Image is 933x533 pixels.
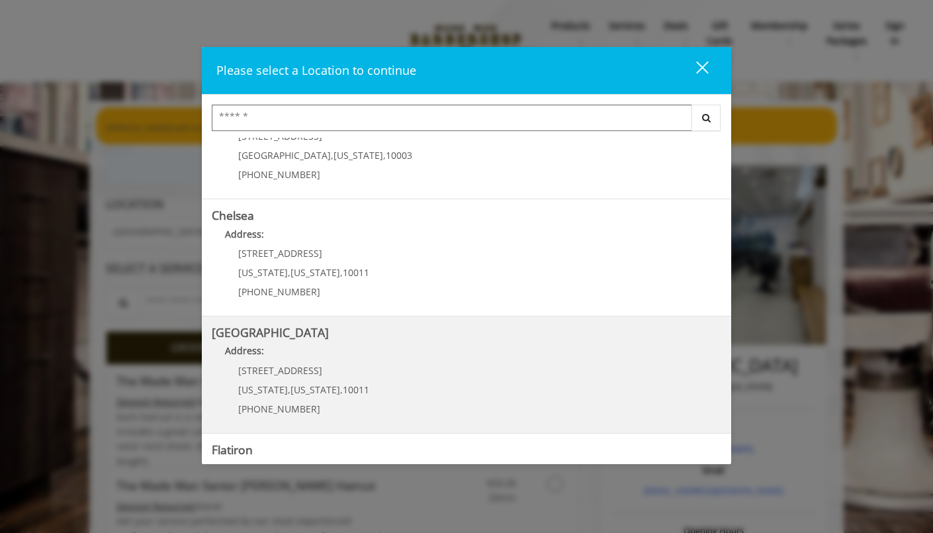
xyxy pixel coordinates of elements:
[212,105,692,131] input: Search Center
[238,364,322,377] span: [STREET_ADDRESS]
[238,403,320,415] span: [PHONE_NUMBER]
[238,149,331,162] span: [GEOGRAPHIC_DATA]
[238,383,288,396] span: [US_STATE]
[672,57,717,84] button: close dialog
[288,383,290,396] span: ,
[290,266,340,279] span: [US_STATE]
[212,207,254,223] b: Chelsea
[343,383,369,396] span: 10011
[340,383,343,396] span: ,
[383,149,386,162] span: ,
[333,149,383,162] span: [US_STATE]
[681,60,707,80] div: close dialog
[238,285,320,298] span: [PHONE_NUMBER]
[212,324,329,340] b: [GEOGRAPHIC_DATA]
[238,247,322,260] span: [STREET_ADDRESS]
[216,62,416,78] span: Please select a Location to continue
[238,168,320,181] span: [PHONE_NUMBER]
[238,266,288,279] span: [US_STATE]
[212,105,721,138] div: Center Select
[386,149,412,162] span: 10003
[225,344,264,357] b: Address:
[340,266,343,279] span: ,
[212,442,253,458] b: Flatiron
[225,228,264,240] b: Address:
[288,266,290,279] span: ,
[699,113,714,122] i: Search button
[290,383,340,396] span: [US_STATE]
[343,266,369,279] span: 10011
[331,149,333,162] span: ,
